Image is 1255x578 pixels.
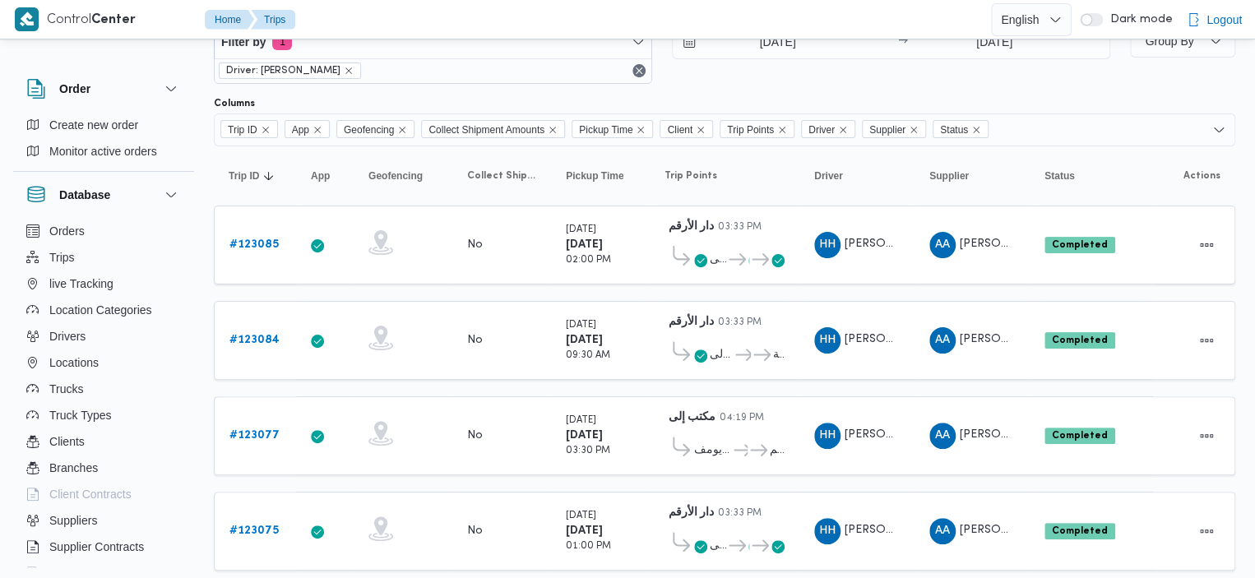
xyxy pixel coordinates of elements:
[1044,332,1115,349] span: Completed
[229,169,259,183] span: Trip ID; Sorted in descending order
[20,218,188,244] button: Orders
[251,10,295,30] button: Trips
[814,232,841,258] div: Hnad Hsham Khidhuir
[801,120,855,138] span: Driver
[566,416,596,425] small: [DATE]
[566,430,603,441] b: [DATE]
[1044,523,1115,539] span: Completed
[819,232,836,258] span: HH
[819,327,836,354] span: HH
[285,120,330,138] span: App
[845,334,938,344] span: [PERSON_NAME]
[1044,169,1075,183] span: Status
[669,317,714,327] b: دار الأرقم
[229,521,279,541] a: #123075
[838,125,848,135] button: Remove Driver from selection in this group
[660,120,713,138] span: Client
[49,221,85,241] span: Orders
[397,125,407,135] button: Remove Geofencing from selection in this group
[929,169,969,183] span: Supplier
[909,125,919,135] button: Remove Supplier from selection in this group
[15,7,39,31] img: X8yXhbKr1z7QwAAAABJRU5ErkJggg==
[548,125,558,135] button: Remove Collect Shipment Amounts from selection in this group
[20,455,188,481] button: Branches
[20,297,188,323] button: Location Categories
[49,537,144,557] span: Supplier Contracts
[960,429,1253,440] span: [PERSON_NAME] [PERSON_NAME] ابو شششششششش
[696,125,706,135] button: Remove Client from selection in this group
[16,512,69,562] iframe: chat widget
[862,120,926,138] span: Supplier
[1206,10,1242,30] span: Logout
[221,32,266,52] span: Filter by
[814,423,841,449] div: Hnad Hsham Khidhuir
[91,14,136,26] b: Center
[226,63,340,78] span: Driver: [PERSON_NAME]
[336,120,414,138] span: Geofencing
[1180,3,1248,36] button: Logout
[20,323,188,349] button: Drivers
[1193,232,1220,258] button: Actions
[559,163,641,189] button: Pickup Time
[467,524,483,539] div: No
[229,235,279,255] a: #123085
[1044,237,1115,253] span: Completed
[20,428,188,455] button: Clients
[261,125,271,135] button: Remove Trip ID from selection in this group
[205,10,254,30] button: Home
[220,120,278,138] span: Trip ID
[665,169,717,183] span: Trip Points
[727,121,774,139] span: Trip Points
[59,185,110,205] h3: Database
[566,525,603,536] b: [DATE]
[935,423,950,449] span: AA
[20,112,188,138] button: Create new order
[629,61,649,81] button: Remove
[819,518,836,544] span: HH
[814,169,843,183] span: Driver
[933,120,989,138] span: Status
[929,327,956,354] div: Abad Alsalam Muhammad Ahmad Ibarahaiam Abo Shshshshshshshsh
[26,79,181,99] button: Order
[467,428,483,443] div: No
[566,239,603,250] b: [DATE]
[344,66,354,76] button: remove selected entity
[566,169,623,183] span: Pickup Time
[929,423,956,449] div: Abad Alsalam Muhammad Ahmad Ibarahaiam Abo Shshshshshshshsh
[720,120,794,138] span: Trip Points
[229,331,280,350] a: #123084
[20,376,188,402] button: Trucks
[566,225,596,234] small: [DATE]
[923,163,1021,189] button: Supplier
[566,351,610,360] small: 09:30 AM
[710,250,726,270] span: مكتب إلى
[467,238,483,252] div: No
[1145,35,1193,48] span: Group By
[214,97,255,110] label: Columns
[940,121,968,139] span: Status
[566,446,610,455] small: 03:30 PM
[20,534,188,560] button: Supplier Contracts
[669,221,714,232] b: دار الأرقم
[229,426,280,446] a: #123077
[935,327,950,354] span: AA
[49,379,83,399] span: Trucks
[1193,423,1220,449] button: Actions
[710,345,733,365] span: مكتب إلى
[1193,327,1220,354] button: Actions
[566,542,611,551] small: 01:00 PM
[694,441,731,460] span: ميدان تريومف
[313,125,322,135] button: Remove App from selection in this group
[566,321,596,330] small: [DATE]
[935,518,950,544] span: AA
[304,163,345,189] button: App
[636,125,646,135] button: Remove Pickup Time from selection in this group
[20,271,188,297] button: live Tracking
[673,25,859,58] input: Press the down key to open a popover containing a calendar.
[1052,526,1108,536] b: Completed
[710,536,726,556] span: مكتب إلى
[272,34,292,50] span: 1 active filters
[572,120,653,138] span: Pickup Time
[20,349,188,376] button: Locations
[814,518,841,544] div: Hnad Hsham Khidhuir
